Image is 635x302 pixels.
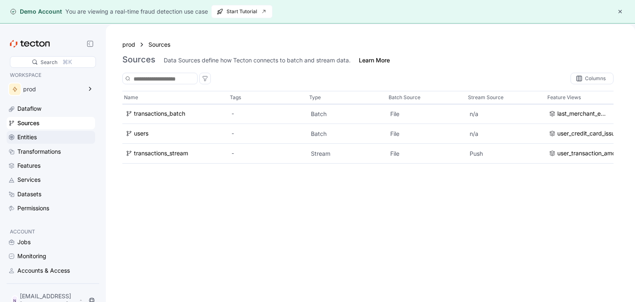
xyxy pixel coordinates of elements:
div: transactions_stream [134,149,188,158]
span: Start Tutorial [217,5,267,18]
p: Type [309,93,321,102]
p: Batch Source [389,93,420,102]
a: Sources [7,117,95,129]
div: Data Sources define how Tecton connects to batch and stream data. [164,56,351,64]
div: Features [17,161,41,170]
p: Stream [311,150,384,158]
a: Features [7,159,95,172]
a: transactions_batch [126,109,225,119]
a: transactions_stream [126,149,225,158]
a: user_transaction_amount_totals [549,149,622,158]
p: Batch [311,130,384,138]
p: File [390,130,463,138]
div: users [134,129,148,138]
p: Name [124,93,138,102]
div: Entities [17,133,37,142]
div: user_transaction_amount_totals [557,149,622,158]
p: File [390,150,463,158]
a: Services [7,174,95,186]
div: last_merchant_embedding [557,109,610,119]
div: Columns [571,73,614,84]
div: prod [23,86,82,92]
a: users [126,129,225,138]
p: n/a [470,110,542,118]
p: Tags [230,93,241,102]
a: Entities [7,131,95,143]
a: Accounts & Access [7,264,95,277]
p: Feature Views [547,93,581,102]
div: Jobs [17,238,31,247]
a: Datasets [7,188,95,200]
div: Transformations [17,147,61,156]
div: - [232,149,304,158]
a: Jobs [7,236,95,248]
div: ⌘K [62,57,72,67]
p: ACCOUNT [10,228,92,236]
a: Sources [148,40,177,49]
p: Push [470,150,542,158]
div: - [232,109,304,119]
div: Accounts & Access [17,266,70,275]
a: user_credit_card_issuer [549,129,622,138]
p: WORKSPACE [10,71,92,79]
div: Services [17,175,41,184]
a: Learn More [359,56,390,64]
p: File [390,110,463,118]
div: Search [41,58,57,66]
p: n/a [470,130,542,138]
div: Datasets [17,190,41,199]
div: Sources [17,119,40,128]
div: transactions_batch [134,109,185,119]
div: Dataflow [17,104,41,113]
a: Dataflow [7,102,95,115]
h3: Sources [122,55,155,64]
div: Monitoring [17,252,46,261]
a: Monitoring [7,250,95,262]
div: Demo Account [10,7,62,16]
div: Search⌘K [10,56,96,68]
button: Start Tutorial [211,5,272,18]
div: You are viewing a real-time fraud detection use case [65,7,208,16]
div: Columns [585,76,606,81]
a: Transformations [7,145,95,158]
p: Stream Source [468,93,504,102]
div: Permissions [17,204,49,213]
div: - [232,129,304,138]
a: last_merchant_embedding [549,109,610,119]
a: Permissions [7,202,95,214]
p: Batch [311,110,384,118]
a: prod [122,40,135,49]
div: user_credit_card_issuer [557,129,620,138]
